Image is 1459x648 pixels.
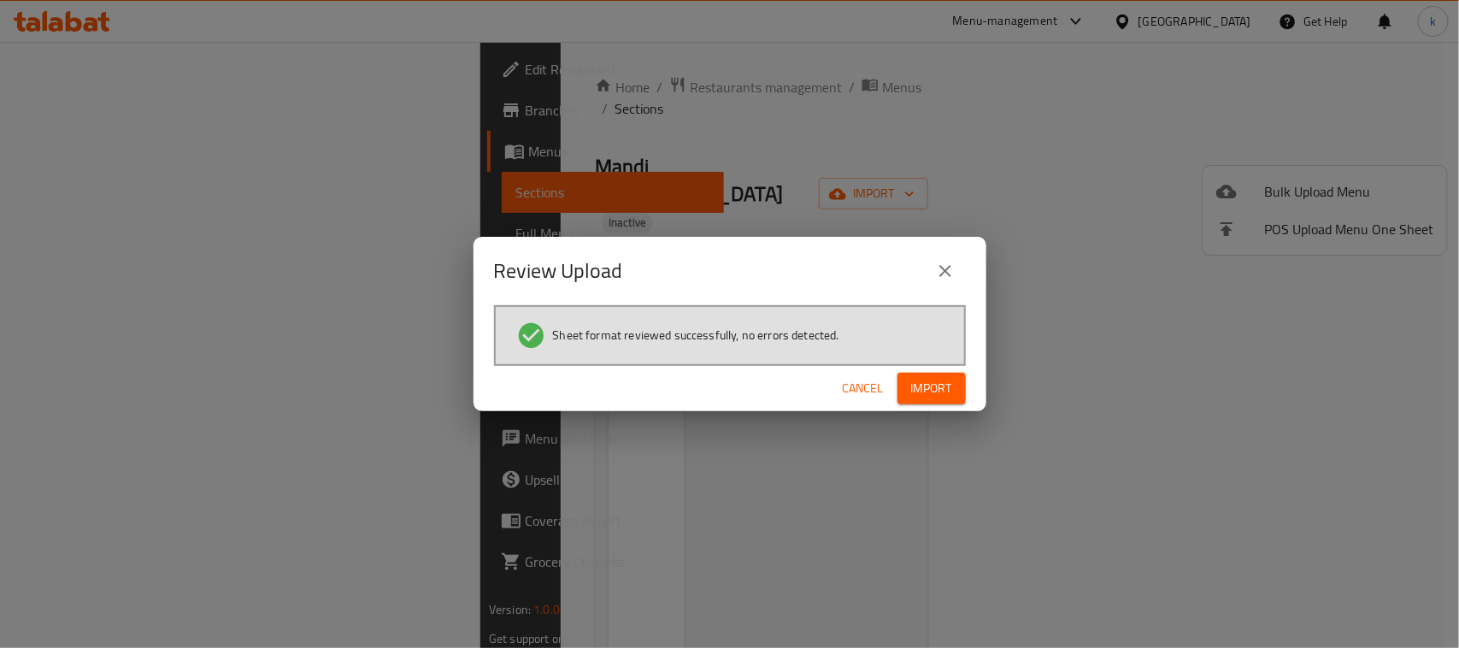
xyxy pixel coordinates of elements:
[911,378,952,399] span: Import
[494,257,623,285] h2: Review Upload
[897,373,966,404] button: Import
[836,373,891,404] button: Cancel
[843,378,884,399] span: Cancel
[553,327,839,344] span: Sheet format reviewed successfully, no errors detected.
[925,250,966,292] button: close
